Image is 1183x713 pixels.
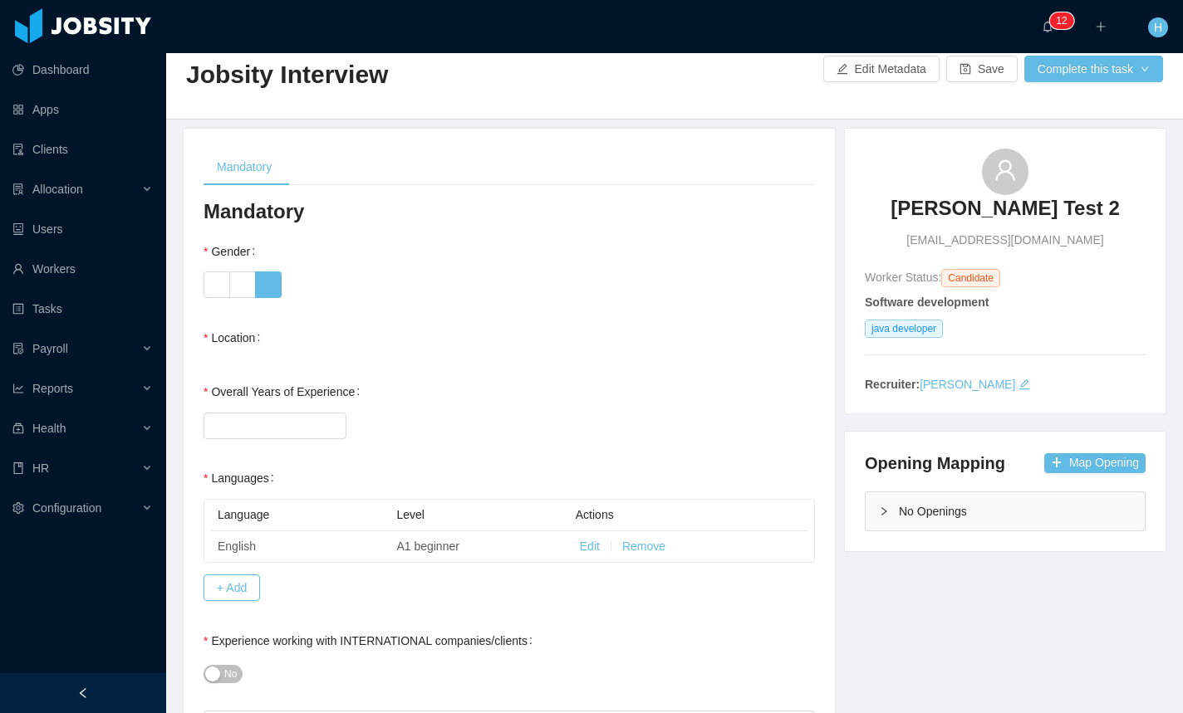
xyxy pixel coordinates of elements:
i: icon: bell [1042,21,1053,32]
span: Allocation [32,183,83,196]
a: icon: profileTasks [12,292,153,325]
i: icon: solution [12,183,24,195]
button: icon: saveSave [946,56,1018,82]
strong: Software development [865,295,989,309]
h3: Mandatory [204,198,815,225]
label: Location [204,331,267,344]
p: 1 [1056,12,1062,29]
span: No [224,666,237,682]
span: Actions [576,508,614,521]
button: + Add [204,574,260,601]
span: Level [396,508,424,521]
label: Gender [204,245,262,258]
label: Experience working with INTERNATIONAL companies/clients [204,634,539,647]
h3: [PERSON_NAME] Test 2 [891,195,1120,222]
span: Candidate [941,269,1000,287]
i: icon: edit [1019,378,1030,390]
h4: Opening Mapping [865,452,1005,475]
span: English [218,540,256,553]
span: java developer [865,320,943,338]
sup: 12 [1049,12,1073,29]
a: icon: robotUsers [12,212,153,246]
h2: Jobsity Interview [186,58,675,92]
span: Worker Status: [865,271,941,284]
a: icon: auditClients [12,133,153,166]
p: 2 [1062,12,1068,29]
div: Mandatory [204,149,285,186]
a: [PERSON_NAME] Test 2 [891,195,1120,232]
i: icon: line-chart [12,383,24,394]
span: HR [32,461,49,475]
button: Complete this taskicon: down [1024,56,1163,82]
a: [PERSON_NAME] [920,378,1015,391]
span: H [1154,17,1162,37]
a: icon: pie-chartDashboard [12,53,153,86]
span: Health [32,422,66,435]
label: Languages [204,471,281,485]
i: icon: plus [1095,21,1107,32]
span: Payroll [32,342,68,355]
i: icon: book [12,462,24,474]
button: Edit [580,538,600,555]
span: Configuration [32,501,101,515]
i: icon: setting [12,502,24,514]
span: Reports [32,382,73,395]
a: icon: appstoreApps [12,93,153,126]
button: icon: plusMap Opening [1044,453,1146,473]
label: Overall Years of Experience [204,385,366,398]
div: icon: rightNo Openings [866,492,1145,530]
input: Overall Years of Experience [204,413,346,438]
i: icon: file-protect [12,343,24,354]
span: Language [218,508,269,521]
span: [EMAIL_ADDRESS][DOMAIN_NAME] [906,232,1103,249]
i: icon: user [994,159,1017,182]
button: icon: editEdit Metadata [823,56,940,82]
i: icon: medicine-box [12,422,24,434]
button: Experience working with INTERNATIONAL companies/clients [204,665,243,683]
a: icon: userWorkers [12,252,153,286]
strong: Recruiter: [865,378,920,391]
i: icon: right [879,506,889,516]
span: A1 beginner [396,540,459,553]
button: Remove [622,538,665,555]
